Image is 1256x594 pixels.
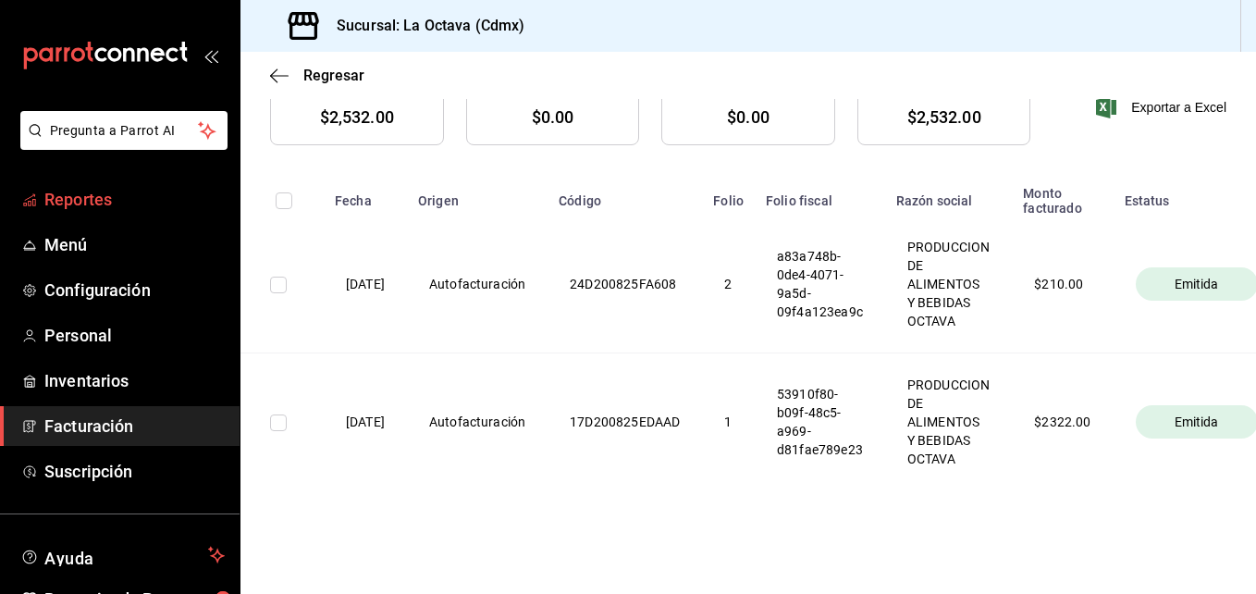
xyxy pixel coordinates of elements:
[303,67,364,84] span: Regresar
[324,175,407,216] th: Fecha
[44,414,225,439] span: Facturación
[702,175,755,216] th: Folio
[44,232,225,257] span: Menú
[44,323,225,348] span: Personal
[885,353,1013,491] th: PRODUCCION DE ALIMENTOS Y BEBIDAS OCTAVA
[44,278,225,303] span: Configuración
[885,216,1013,353] th: PRODUCCION DE ALIMENTOS Y BEBIDAS OCTAVA
[702,353,755,491] th: 1
[885,175,1013,216] th: Razón social
[755,353,885,491] th: 53910f80-b09f-48c5-a969-d81fae789e23
[702,216,755,353] th: 2
[755,175,885,216] th: Folio fiscal
[907,105,981,130] span: $2,532.00
[324,216,407,353] th: [DATE]
[20,111,228,150] button: Pregunta a Parrot AI
[548,216,702,353] th: 24D200825FA608
[755,216,885,353] th: a83a748b-0de4-4071-9a5d-09f4a123ea9c
[1167,275,1226,293] span: Emitida
[203,48,218,63] button: open_drawer_menu
[407,216,548,353] th: Autofacturación
[1012,175,1113,216] th: Monto facturado
[407,175,548,216] th: Origen
[44,368,225,393] span: Inventarios
[320,105,394,130] span: $2,532.00
[1012,216,1113,353] th: $ 210.00
[407,353,548,491] th: Autofacturación
[13,134,228,154] a: Pregunta a Parrot AI
[270,67,364,84] button: Regresar
[727,105,770,130] span: $0.00
[1167,413,1226,431] span: Emitida
[50,121,199,141] span: Pregunta a Parrot AI
[322,15,524,37] h3: Sucursal: La Octava (Cdmx)
[44,544,201,566] span: Ayuda
[1012,353,1113,491] th: $ 2322.00
[548,353,702,491] th: 17D200825EDAAD
[44,459,225,484] span: Suscripción
[548,175,702,216] th: Código
[1100,96,1226,118] button: Exportar a Excel
[532,105,574,130] span: $0.00
[44,187,225,212] span: Reportes
[324,353,407,491] th: [DATE]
